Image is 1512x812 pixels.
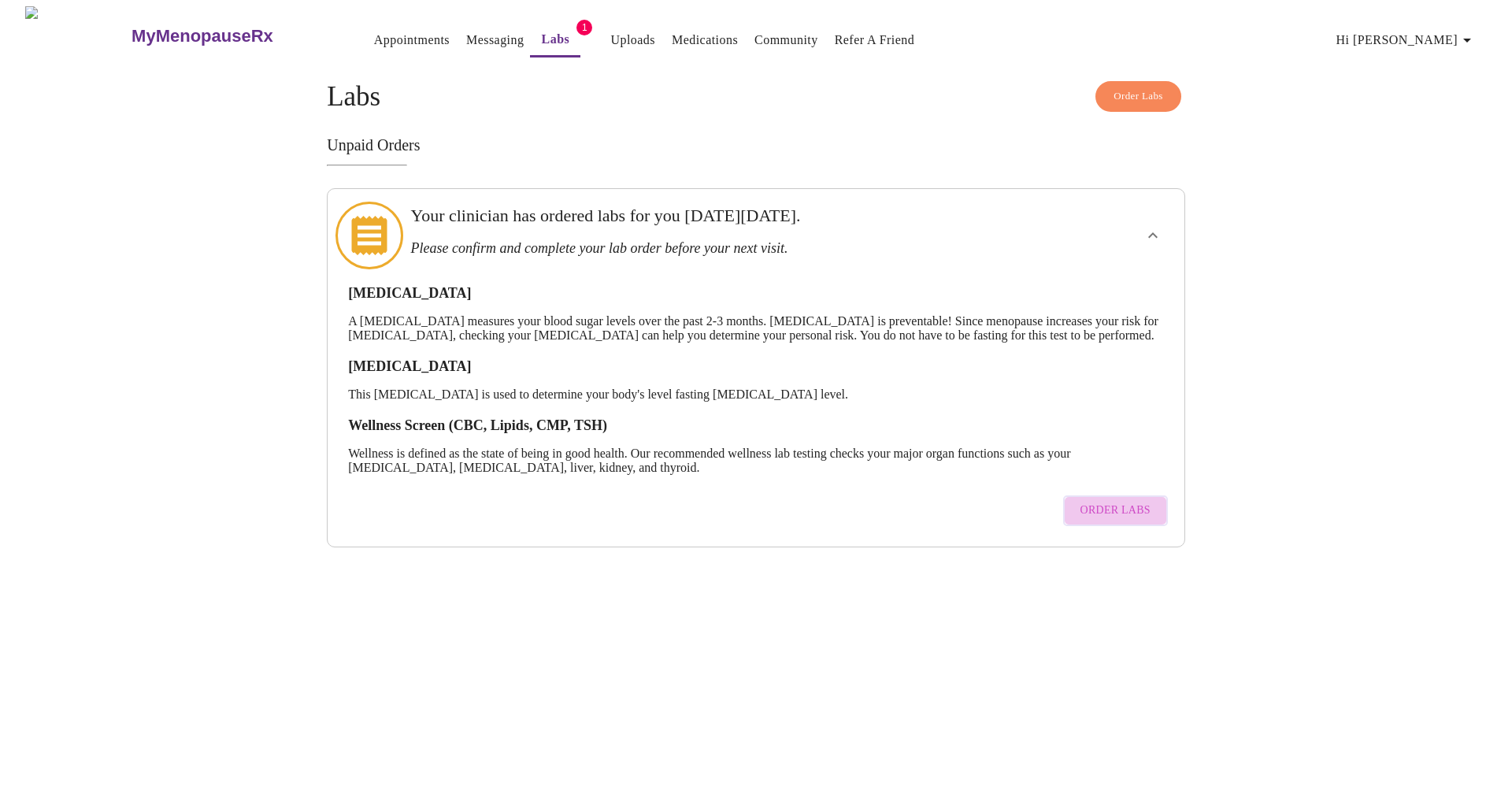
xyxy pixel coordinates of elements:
[542,28,570,50] a: Labs
[1134,217,1172,254] button: show more
[348,387,1164,402] p: This [MEDICAL_DATA] is used to determine your body's level fasting [MEDICAL_DATA] level.
[1095,81,1181,112] button: Order Labs
[1080,501,1151,521] span: Order Labs
[327,81,1185,113] h4: Labs
[348,417,1164,434] h3: Wellness Screen (CBC, Lipids, CMP, TSH)
[665,24,744,56] button: Medications
[1059,488,1172,534] a: Order Labs
[348,314,1164,343] p: A [MEDICAL_DATA] measures your blood sugar levels over the past 2-3 months. [MEDICAL_DATA] is pre...
[530,24,580,57] button: Labs
[327,136,1185,154] h3: Unpaid Orders
[1336,29,1477,51] span: Hi [PERSON_NAME]
[1330,24,1483,56] button: Hi [PERSON_NAME]
[460,24,530,56] button: Messaging
[368,24,456,56] button: Appointments
[576,20,592,35] span: 1
[610,29,655,51] a: Uploads
[348,285,1164,302] h3: [MEDICAL_DATA]
[828,24,921,56] button: Refer a Friend
[130,9,336,64] a: MyMenopauseRx
[348,447,1164,475] p: Wellness is defined as the state of being in good health. Our recommended wellness lab testing ch...
[374,29,450,51] a: Appointments
[25,6,130,65] img: MyMenopauseRx Logo
[672,29,738,51] a: Medications
[348,358,1164,375] h3: [MEDICAL_DATA]
[466,29,524,51] a: Messaging
[410,206,1018,226] h3: Your clinician has ordered labs for you [DATE][DATE].
[1063,495,1168,526] button: Order Labs
[748,24,825,56] button: Community
[604,24,661,56] button: Uploads
[835,29,915,51] a: Refer a Friend
[132,26,273,46] h3: MyMenopauseRx
[754,29,818,51] a: Community
[1114,87,1163,106] span: Order Labs
[410,240,1018,257] h3: Please confirm and complete your lab order before your next visit.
